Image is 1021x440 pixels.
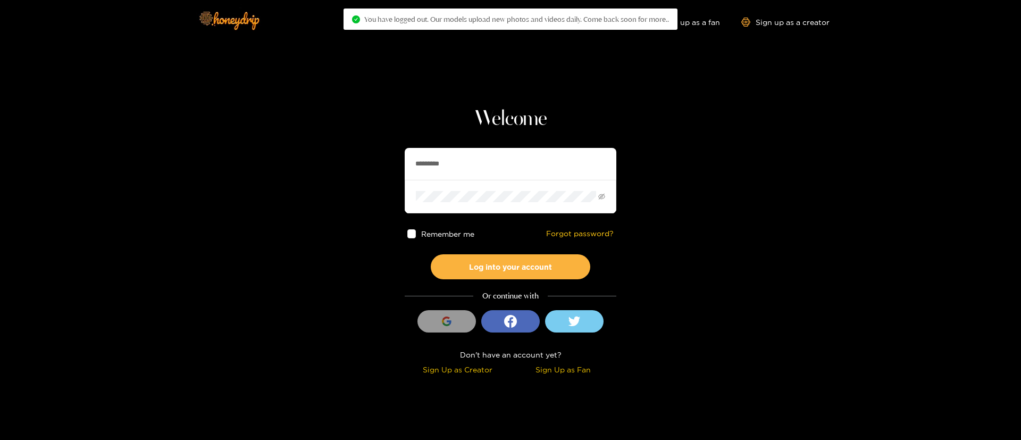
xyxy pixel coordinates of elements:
div: Sign Up as Fan [513,363,614,376]
a: Sign up as a fan [647,18,720,27]
div: Or continue with [405,290,616,302]
h1: Welcome [405,106,616,132]
span: check-circle [352,15,360,23]
button: Log into your account [431,254,590,279]
div: Don't have an account yet? [405,348,616,361]
a: Forgot password? [546,229,614,238]
a: Sign up as a creator [741,18,830,27]
span: You have logged out. Our models upload new photos and videos daily. Come back soon for more.. [364,15,669,23]
span: eye-invisible [598,193,605,200]
span: Remember me [422,230,475,238]
div: Sign Up as Creator [407,363,508,376]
